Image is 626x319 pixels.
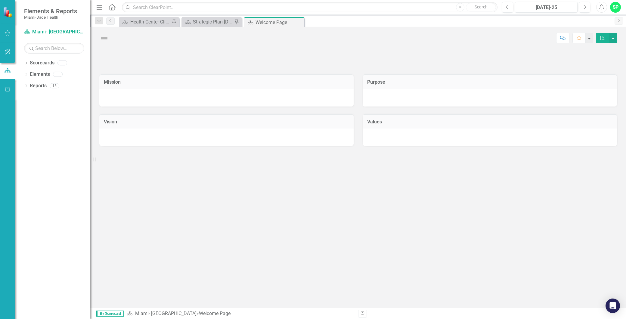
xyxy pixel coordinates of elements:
[50,83,59,88] div: 15
[120,18,170,26] a: Health Center Clinical Admin Support Landing Page
[610,2,621,13] button: SP
[135,311,197,316] a: Miami- [GEOGRAPHIC_DATA]
[24,29,84,36] a: Miami- [GEOGRAPHIC_DATA]
[24,15,77,20] small: Miami-Dade Health
[104,79,349,85] h3: Mission
[606,299,620,313] div: Open Intercom Messenger
[127,310,354,317] div: »
[96,311,124,317] span: By Scorecard
[199,311,231,316] div: Welcome Page
[130,18,170,26] div: Health Center Clinical Admin Support Landing Page
[99,33,109,43] img: Not Defined
[122,2,497,13] input: Search ClearPoint...
[30,71,50,78] a: Elements
[475,5,488,9] span: Search
[3,7,14,17] img: ClearPoint Strategy
[256,19,303,26] div: Welcome Page
[367,119,612,125] h3: Values
[183,18,233,26] a: Strategic Plan [DATE]-[DATE]
[104,119,349,125] h3: Vision
[30,60,54,67] a: Scorecards
[367,79,612,85] h3: Purpose
[515,2,578,13] button: [DATE]-25
[24,8,77,15] span: Elements & Reports
[517,4,575,11] div: [DATE]-25
[466,3,496,11] button: Search
[30,82,47,89] a: Reports
[193,18,233,26] div: Strategic Plan [DATE]-[DATE]
[24,43,84,54] input: Search Below...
